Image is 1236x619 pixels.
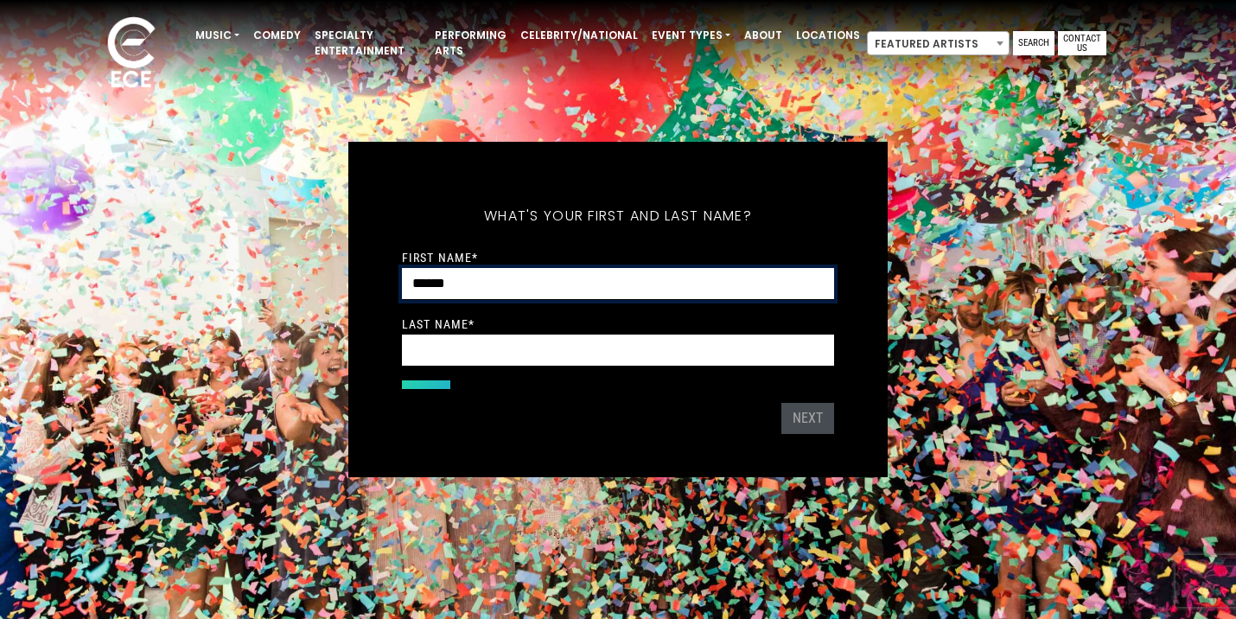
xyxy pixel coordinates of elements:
a: Music [188,21,246,50]
label: First Name [402,250,478,265]
a: Celebrity/National [513,21,645,50]
a: Performing Arts [428,21,513,66]
a: Locations [789,21,867,50]
a: Search [1013,31,1054,55]
span: Featured Artists [867,31,1010,55]
a: About [737,21,789,50]
img: ece_new_logo_whitev2-1.png [88,12,175,96]
h5: What's your first and last name? [402,185,834,247]
span: Featured Artists [868,32,1009,56]
a: Event Types [645,21,737,50]
a: Comedy [246,21,308,50]
label: Last Name [402,316,475,332]
a: Contact Us [1058,31,1106,55]
a: Specialty Entertainment [308,21,428,66]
